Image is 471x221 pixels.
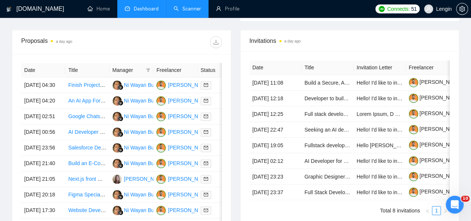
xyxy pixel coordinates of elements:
img: TM [156,96,166,105]
div: Ni Wayan Budiarti [124,128,166,136]
span: mail [204,114,208,119]
td: [DATE] 21:40 [21,156,65,171]
span: 10 [461,196,470,202]
td: [DATE] 23:23 [249,169,302,184]
td: [DATE] 20:18 [21,187,65,203]
img: NW [112,112,122,121]
img: NB [112,174,122,184]
div: [PERSON_NAME] [168,143,211,152]
th: Freelancer [153,63,197,78]
span: dashboard [125,6,130,11]
li: Total 8 invitations [380,206,420,215]
span: mail [204,192,208,197]
a: searchScanner [174,6,201,12]
td: [DATE] 12:18 [249,91,302,106]
img: gigradar-bm.png [118,100,123,105]
span: mail [204,98,208,103]
td: AI Developer for Radiology Platform [65,124,109,140]
a: [PERSON_NAME] [409,110,462,116]
td: Fullstack developer for complete vacation rental booking platform [302,138,354,153]
img: c1NLmzrk-0pBZjOo1nLSJnOz0itNHKTdmMHAt8VIsLFzaWqqsJDJtcFyV3OYvrqgu3 [409,94,418,103]
div: [PERSON_NAME] [168,206,211,214]
time: a day ago [284,39,301,43]
div: Ni Wayan Budiarti [124,206,166,214]
span: left [425,209,430,213]
a: NWNi Wayan Budiarti [112,144,166,150]
img: TM [156,127,166,137]
a: Website Developer for Medical Training Site [68,207,169,213]
img: gigradar-bm.png [118,194,123,199]
img: NW [112,96,122,105]
td: Next.js front Developer for Hotel Management Application [65,171,109,187]
td: [DATE] 02:12 [249,153,302,169]
div: Ni Wayan Budiarti [124,143,166,152]
th: Date [21,63,65,78]
a: homeHome [87,6,110,12]
img: TM [156,80,166,90]
a: [PERSON_NAME] [409,142,462,148]
a: Google Chats to Docs [68,113,119,119]
img: gigradar-bm.png [118,132,123,137]
span: download [210,39,222,45]
td: [DATE] 23:56 [21,140,65,156]
a: TM[PERSON_NAME] [156,129,211,135]
div: Ni Wayan Budiarti [124,112,166,120]
a: userProfile [216,6,239,12]
td: [DATE] 04:20 [21,93,65,109]
img: TM [156,190,166,199]
td: Google Chats to Docs [65,109,109,124]
a: TM[PERSON_NAME] [156,82,211,88]
div: Ni Wayan Budiarti [124,159,166,167]
img: TM [156,143,166,152]
img: c1NLmzrk-0pBZjOo1nLSJnOz0itNHKTdmMHAt8VIsLFzaWqqsJDJtcFyV3OYvrqgu3 [409,125,418,134]
td: Finish Project on Loveable For Website Dev [65,78,109,93]
td: [DATE] 21:05 [21,171,65,187]
a: TM[PERSON_NAME] [156,144,211,150]
div: Proposals [21,36,121,48]
img: c1NLmzrk-0pBZjOo1nLSJnOz0itNHKTdmMHAt8VIsLFzaWqqsJDJtcFyV3OYvrqgu3 [409,187,418,197]
th: Freelancer [406,60,458,75]
img: NW [112,143,122,152]
div: [PERSON_NAME] [168,112,211,120]
img: gigradar-bm.png [118,85,123,90]
span: right [443,209,448,213]
span: mail [204,83,208,87]
th: Title [65,63,109,78]
span: mail [204,161,208,165]
td: AI Developer for Roadmap Completion & Avatar Persona Customization [302,153,354,169]
th: Title [302,60,354,75]
img: gigradar-bm.png [118,147,123,152]
td: [DATE] 19:05 [249,138,302,153]
img: c1NLmzrk-0pBZjOo1nLSJnOz0itNHKTdmMHAt8VIsLFzaWqqsJDJtcFyV3OYvrqgu3 [409,78,418,87]
button: right [441,206,450,215]
a: Fullstack developer for complete vacation rental booking platform [305,142,455,148]
img: TM [156,174,166,184]
a: Figma Specialist Needed for Crypto Debit Card Website Mockup [68,192,217,198]
div: Ni Wayan Budiarti [124,97,166,105]
td: Build a Secure, AI-Powered Consumer Platform - Full Stack Engineer (Fixed-Price $25k+) [302,75,354,91]
th: Invitation Letter [354,60,406,75]
span: mail [204,145,208,150]
td: Graphic Designer OR Frontend Developer Needed to Redesign Landing Page with New Branding [302,169,354,184]
a: Finish Project on Loveable For Website Dev [68,82,170,88]
a: NWNi Wayan Budiarti [112,160,166,166]
a: Developer to build AI Text to Speech Tool (Long Term) [305,95,429,101]
td: [DATE] 00:56 [21,124,65,140]
a: Next.js front Developer for Hotel Management Application [68,176,201,182]
span: filter [146,68,150,72]
span: Dashboard [134,6,159,12]
img: TM [156,206,166,215]
div: Ni Wayan Budiarti [124,190,166,199]
span: mail [204,208,208,212]
span: filter [144,64,152,76]
span: 51 [411,5,417,13]
time: a day ago [56,40,72,44]
td: An AI App For Personal Coach and Companion [65,93,109,109]
a: NWNi Wayan Budiarti [112,129,166,135]
img: NW [112,190,122,199]
a: [PERSON_NAME] [409,189,462,195]
div: [PERSON_NAME] [124,175,167,183]
a: NWNi Wayan Budiarti [112,97,166,103]
a: NWNi Wayan Budiarti [112,191,166,197]
th: Manager [109,63,153,78]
